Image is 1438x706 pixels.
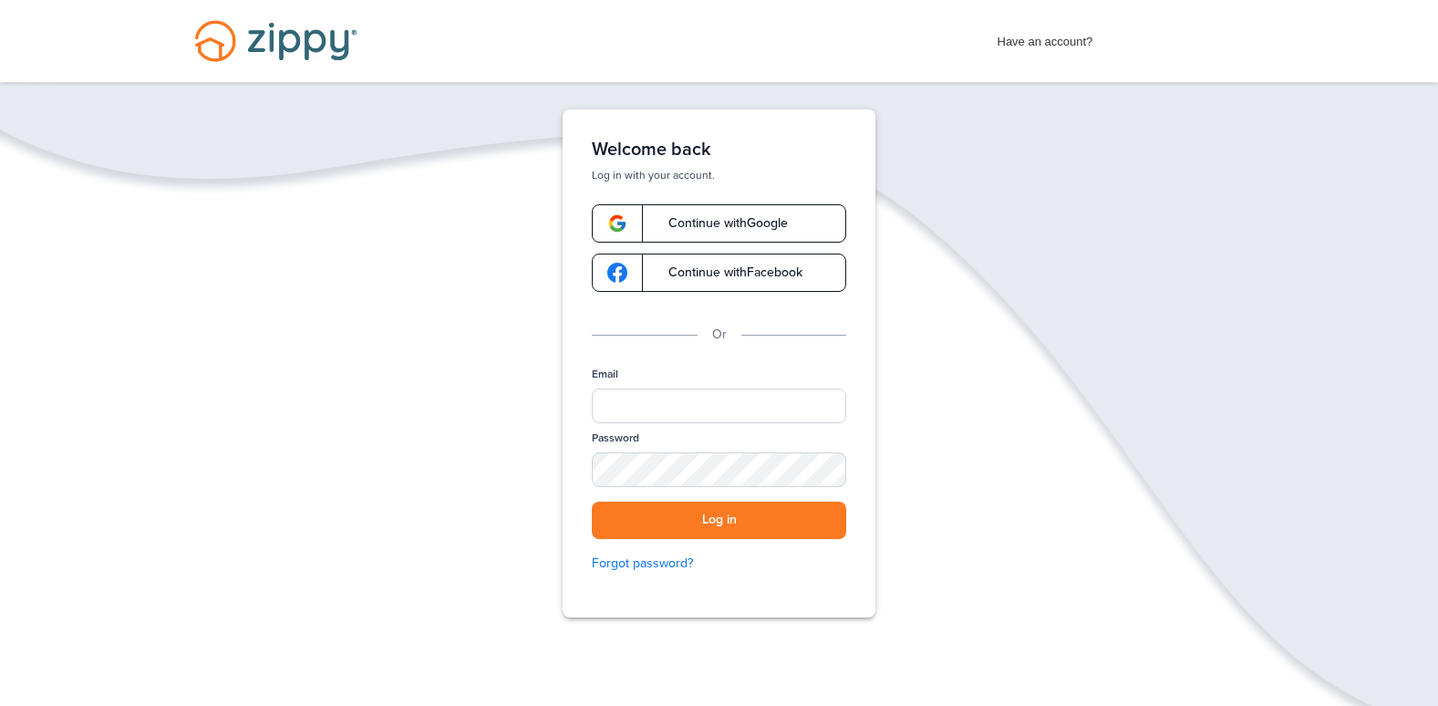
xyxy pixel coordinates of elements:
span: Have an account? [998,23,1093,52]
a: Forgot password? [592,554,846,574]
h1: Welcome back [592,139,846,161]
a: google-logoContinue withFacebook [592,254,846,292]
input: Password [592,452,846,487]
label: Email [592,367,618,382]
button: Log in [592,502,846,539]
img: google-logo [607,213,627,234]
label: Password [592,431,639,446]
p: Or [712,325,727,345]
p: Log in with your account. [592,168,846,182]
span: Continue with Google [650,217,788,230]
a: google-logoContinue withGoogle [592,204,846,243]
img: google-logo [607,263,627,283]
span: Continue with Facebook [650,266,802,279]
input: Email [592,389,846,423]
